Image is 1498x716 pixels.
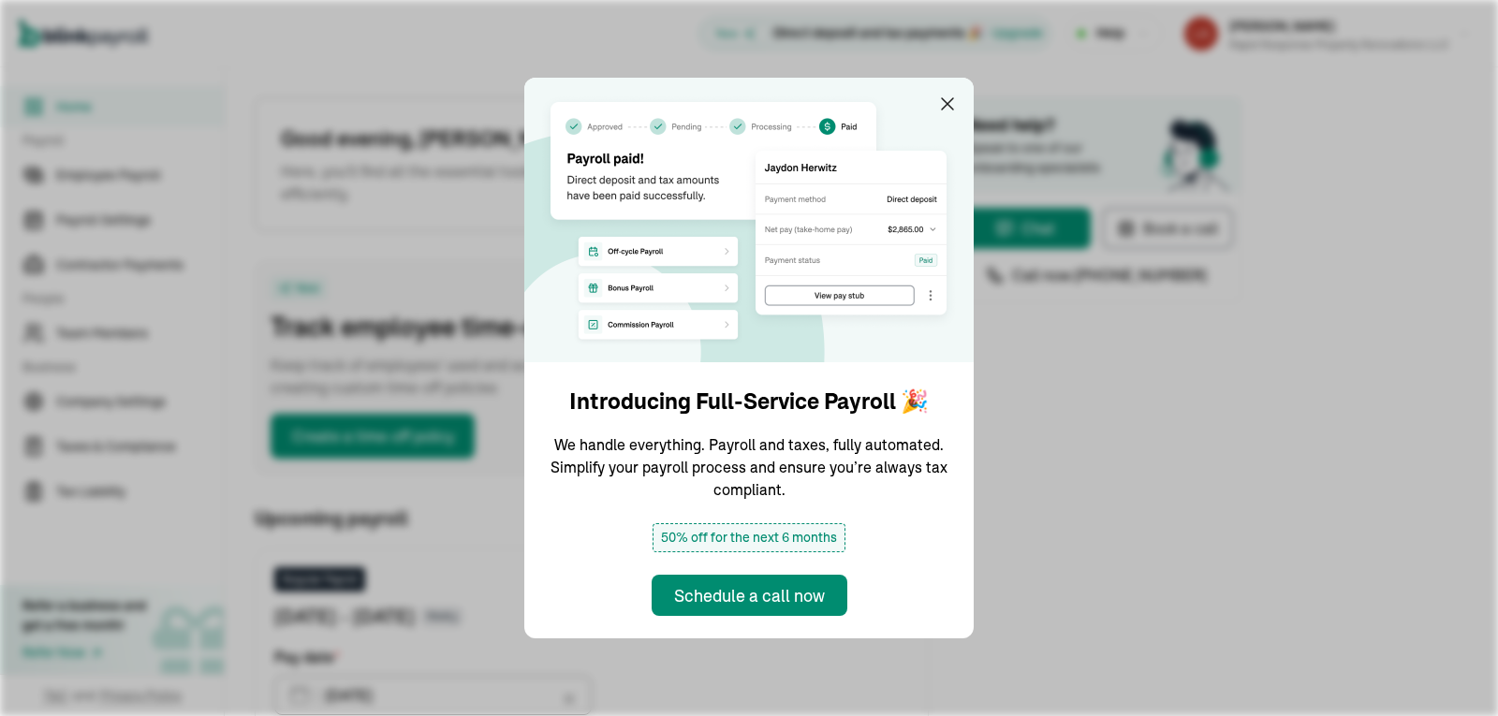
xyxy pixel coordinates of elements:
[569,385,929,418] h1: Introducing Full-Service Payroll 🎉
[547,433,951,501] p: We handle everything. Payroll and taxes, fully automated. Simplify your payroll process and ensur...
[674,583,825,608] div: Schedule a call now
[653,523,845,552] span: 50% off for the next 6 months
[524,78,974,362] img: announcement
[652,575,847,616] button: Schedule a call now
